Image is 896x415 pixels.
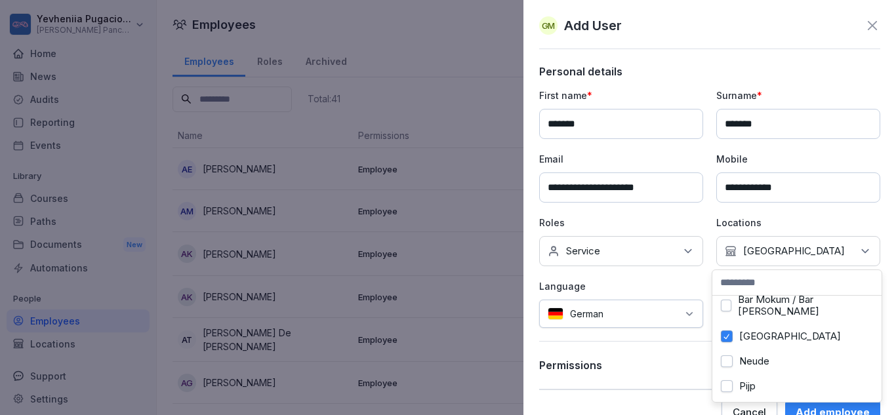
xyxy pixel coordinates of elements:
div: German [539,300,703,328]
label: Neude [739,355,769,367]
p: Locations [716,216,880,229]
p: Personal details [539,65,880,78]
label: [GEOGRAPHIC_DATA] [739,330,841,342]
p: Language [539,279,703,293]
img: de.svg [548,307,563,320]
p: Email [539,152,703,166]
p: Mobile [716,152,880,166]
label: Pijp [739,380,756,392]
p: Add User [564,16,622,35]
p: Roles [539,216,703,229]
p: [GEOGRAPHIC_DATA] [743,245,845,258]
p: Surname [716,89,880,102]
p: Permissions [539,359,602,372]
p: Service [566,245,600,258]
div: GM [539,16,558,35]
label: Bar Mokum / Bar [PERSON_NAME] [738,294,873,317]
p: First name [539,89,703,102]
